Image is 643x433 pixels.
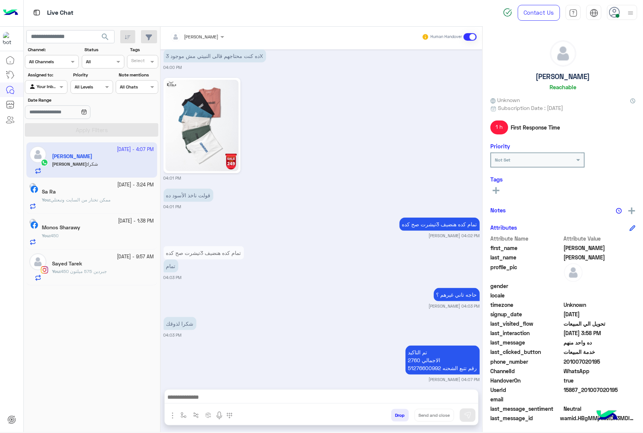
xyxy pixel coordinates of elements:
p: 10/10/2025, 4:03 PM [434,288,480,301]
span: تحويل الي المبيعات [564,320,636,328]
b: : [42,233,51,238]
span: null [564,291,636,299]
span: true [564,377,636,384]
h6: Priority [490,143,510,149]
span: null [564,395,636,403]
img: tab [569,9,578,17]
h6: Notes [490,207,506,213]
span: UserId [490,386,562,394]
img: Trigger scenario [193,412,199,418]
p: 10/10/2025, 4:07 PM [406,346,480,375]
p: 10/10/2025, 4:03 PM [164,317,196,330]
button: create order [202,409,215,421]
img: Facebook [31,221,38,229]
span: locale [490,291,562,299]
small: 04:00 PM [164,64,182,70]
span: First Response Time [511,123,560,131]
b: Not Set [495,157,510,163]
span: last_message_id [490,414,559,422]
img: tab [590,9,599,17]
p: 10/10/2025, 4:03 PM [164,246,244,259]
img: select flow [181,412,187,418]
span: 201007020195 [564,358,636,366]
button: select flow [178,409,190,421]
h5: Monos Sharawy [42,224,80,231]
span: Unknown [564,301,636,309]
label: Note mentions [119,72,158,78]
small: 04:03 PM [164,274,182,281]
img: hulul-logo.png [594,403,620,429]
img: notes [616,208,622,214]
span: ده واحد منهم [564,338,636,346]
img: defaultAdmin.png [564,263,583,282]
label: Channel: [28,46,78,53]
span: 2 [564,367,636,375]
p: Live Chat [47,8,73,18]
img: send voice note [215,411,224,420]
small: [PERSON_NAME] 04:03 PM [429,303,480,309]
span: You [52,268,60,274]
small: 04:01 PM [164,204,181,210]
p: 10/10/2025, 4:02 PM [400,218,480,231]
span: timezone [490,301,562,309]
span: 2025-02-03T15:24:35.433Z [564,310,636,318]
img: 1891201201816749.jpg [165,80,239,171]
a: Contact Us [518,5,560,21]
small: [DATE] - 9:57 AM [117,253,154,261]
small: [DATE] - 3:24 PM [118,181,154,189]
img: defaultAdmin.png [550,41,576,66]
img: 713415422032625 [3,32,17,46]
span: last_name [490,253,562,261]
img: defaultAdmin.png [29,253,46,270]
span: Unknown [490,96,520,104]
span: email [490,395,562,403]
h5: [PERSON_NAME] [536,72,590,81]
span: last_message_sentiment [490,405,562,413]
p: 10/10/2025, 4:03 PM [164,259,178,273]
h6: Reachable [550,84,576,90]
img: Logo [3,5,18,21]
span: You [42,233,49,238]
p: 10/10/2025, 4:00 PM [164,49,266,63]
small: 04:01 PM [164,175,181,181]
img: create order [205,412,211,418]
span: خدمة المبيعات [564,348,636,356]
span: 2025-10-10T12:58:07.116Z [564,329,636,337]
span: [PERSON_NAME] [184,34,219,40]
img: picture [29,183,36,190]
h5: Sa Ra [42,189,56,195]
span: gender [490,282,562,290]
b: : [52,268,61,274]
label: Status [84,46,123,53]
img: send message [464,412,472,419]
span: Subscription Date : [DATE] [498,104,563,112]
span: first_name [490,244,562,252]
small: [DATE] - 1:38 PM [118,218,154,225]
label: Tags [130,46,158,53]
button: Drop [391,409,409,422]
button: Trigger scenario [190,409,202,421]
span: phone_number [490,358,562,366]
h6: Attributes [490,224,517,231]
span: last_message [490,338,562,346]
label: Priority [73,72,112,78]
span: ممكن تختار من السايت وتبعتلي [51,197,110,203]
span: search [101,32,110,41]
span: last_clicked_button [490,348,562,356]
img: picture [29,219,36,226]
span: Mohamed [564,244,636,252]
div: Select [130,57,145,66]
img: Facebook [31,186,38,193]
button: Send and close [415,409,454,422]
span: profile_pic [490,263,562,281]
img: profile [626,8,635,18]
span: You [42,197,49,203]
span: Attribute Value [564,235,636,242]
label: Assigned to: [28,72,67,78]
span: last_interaction [490,329,562,337]
img: make a call [227,413,233,419]
span: 1 h [490,120,508,134]
span: HandoverOn [490,377,562,384]
h6: Tags [490,176,635,183]
small: Human Handover [430,34,462,40]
